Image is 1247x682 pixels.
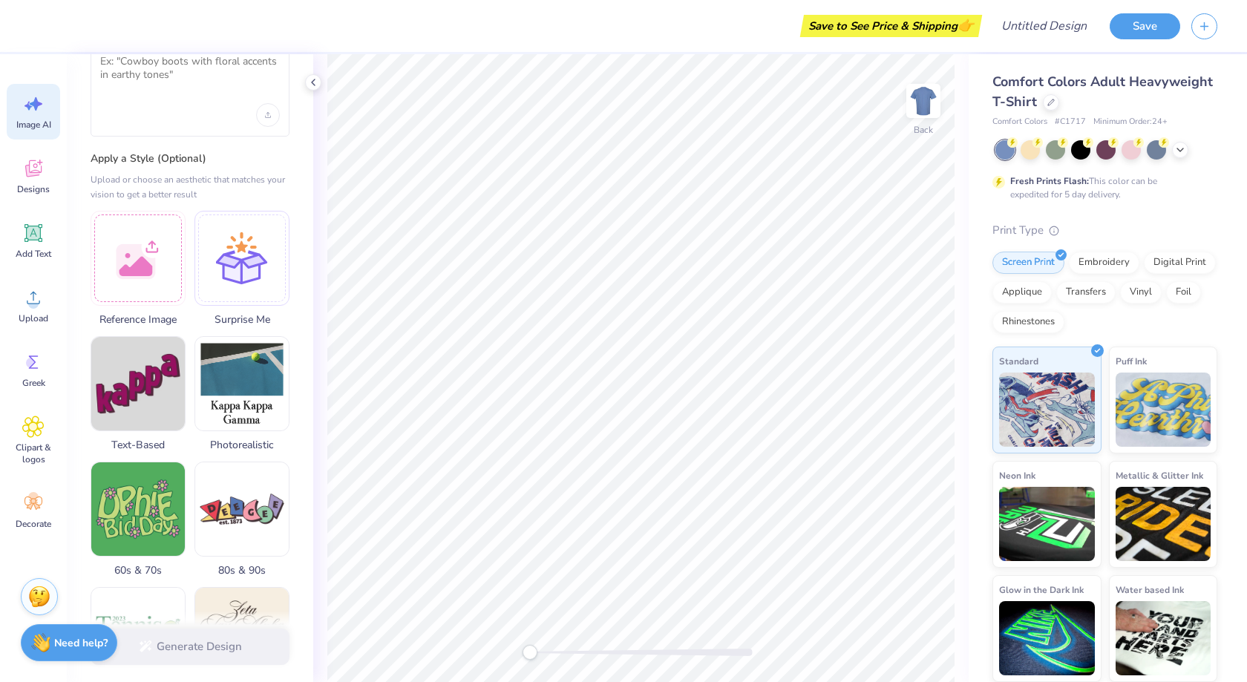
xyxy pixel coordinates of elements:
[1120,281,1162,304] div: Vinyl
[195,588,289,681] img: Classic
[1144,252,1216,274] div: Digital Print
[1093,116,1168,128] span: Minimum Order: 24 +
[91,462,185,556] img: 60s & 70s
[19,312,48,324] span: Upload
[91,312,186,327] span: Reference Image
[194,563,289,578] span: 80s & 90s
[195,337,289,430] img: Photorealistic
[914,123,933,137] div: Back
[1166,281,1201,304] div: Foil
[195,462,289,556] img: 80s & 90s
[523,645,537,660] div: Accessibility label
[1116,582,1184,597] span: Water based Ink
[91,437,186,453] span: Text-Based
[194,437,289,453] span: Photorealistic
[1116,373,1211,447] img: Puff Ink
[9,442,58,465] span: Clipart & logos
[1116,468,1203,483] span: Metallic & Glitter Ink
[958,16,974,34] span: 👉
[1110,13,1180,39] button: Save
[992,311,1064,333] div: Rhinestones
[999,487,1095,561] img: Neon Ink
[91,588,185,681] img: Cartoons
[999,601,1095,675] img: Glow in the Dark Ink
[1116,601,1211,675] img: Water based Ink
[91,172,289,202] div: Upload or choose an aesthetic that matches your vision to get a better result
[992,252,1064,274] div: Screen Print
[992,116,1047,128] span: Comfort Colors
[992,222,1217,239] div: Print Type
[999,468,1035,483] span: Neon Ink
[1116,487,1211,561] img: Metallic & Glitter Ink
[16,248,51,260] span: Add Text
[1010,175,1089,187] strong: Fresh Prints Flash:
[194,312,289,327] span: Surprise Me
[999,353,1038,369] span: Standard
[1056,281,1116,304] div: Transfers
[54,636,108,650] strong: Need help?
[999,373,1095,447] img: Standard
[999,582,1084,597] span: Glow in the Dark Ink
[17,183,50,195] span: Designs
[804,15,978,37] div: Save to See Price & Shipping
[1116,353,1147,369] span: Puff Ink
[16,119,51,131] span: Image AI
[16,518,51,530] span: Decorate
[1069,252,1139,274] div: Embroidery
[91,563,186,578] span: 60s & 70s
[256,103,280,127] div: Upload image
[992,281,1052,304] div: Applique
[91,337,185,430] img: Text-Based
[909,86,938,116] img: Back
[992,73,1213,111] span: Comfort Colors Adult Heavyweight T-Shirt
[1010,174,1193,201] div: This color can be expedited for 5 day delivery.
[989,11,1099,41] input: Untitled Design
[91,151,289,166] label: Apply a Style (Optional)
[1055,116,1086,128] span: # C1717
[22,377,45,389] span: Greek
